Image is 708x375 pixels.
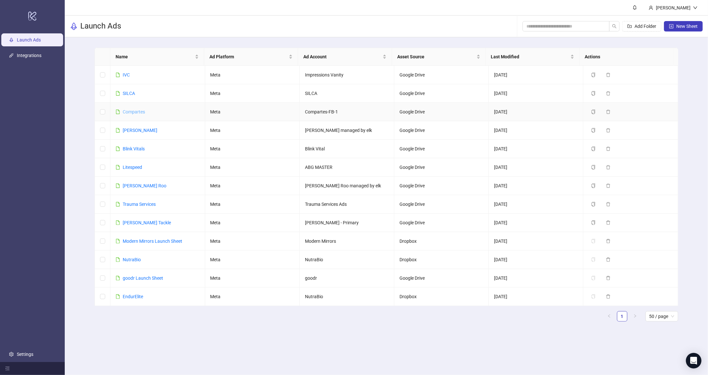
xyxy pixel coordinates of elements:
[205,195,300,214] td: Meta
[489,251,583,269] td: [DATE]
[606,276,611,280] span: delete
[205,251,300,269] td: Meta
[5,366,10,371] span: menu-fold
[300,177,394,195] td: [PERSON_NAME] Roo managed by elk
[123,146,145,151] a: Blink Vitals
[591,165,596,170] span: copy
[630,311,640,322] button: right
[489,232,583,251] td: [DATE]
[17,352,33,357] a: Settings
[580,48,674,66] th: Actions
[116,276,120,280] span: file
[606,202,611,206] span: delete
[123,109,145,114] a: Compartes
[116,53,194,60] span: Name
[123,91,135,96] a: SILCA
[591,73,596,77] span: copy
[394,66,489,84] td: Google Drive
[205,287,300,306] td: Meta
[653,4,693,11] div: [PERSON_NAME]
[300,140,394,158] td: Blink Vital
[606,146,611,151] span: delete
[300,84,394,103] td: SILCA
[80,21,121,31] h3: Launch Ads
[589,256,601,264] button: The sheet needs to be migrated before it can be duplicated. Please open the sheet to migrate it.
[606,239,611,243] span: delete
[489,84,583,103] td: [DATE]
[617,311,627,322] li: 1
[606,128,611,133] span: delete
[607,314,611,318] span: left
[394,195,489,214] td: Google Drive
[394,158,489,177] td: Google Drive
[300,232,394,251] td: Modern Mirrors
[627,24,632,29] span: folder-add
[622,21,661,31] button: Add Folder
[300,214,394,232] td: [PERSON_NAME] - Primary
[633,314,637,318] span: right
[300,103,394,121] td: Compartes-FB-1
[17,53,41,58] a: Integrations
[635,24,656,29] span: Add Folder
[298,48,392,66] th: Ad Account
[205,158,300,177] td: Meta
[110,48,204,66] th: Name
[70,22,78,30] span: rocket
[123,294,143,299] a: EndurElite
[606,165,611,170] span: delete
[591,128,596,133] span: copy
[205,140,300,158] td: Meta
[606,91,611,96] span: delete
[205,84,300,103] td: Meta
[205,232,300,251] td: Meta
[591,220,596,225] span: copy
[116,202,120,206] span: file
[606,110,611,114] span: delete
[489,66,583,84] td: [DATE]
[116,128,120,133] span: file
[300,269,394,287] td: goodr
[606,257,611,262] span: delete
[116,294,120,299] span: file
[116,165,120,170] span: file
[489,195,583,214] td: [DATE]
[205,177,300,195] td: Meta
[392,48,486,66] th: Asset Source
[394,177,489,195] td: Google Drive
[394,121,489,140] td: Google Drive
[205,214,300,232] td: Meta
[394,287,489,306] td: Dropbox
[589,237,601,245] button: The sheet needs to be migrated before it can be duplicated. Please open the sheet to migrate it.
[116,73,120,77] span: file
[606,73,611,77] span: delete
[591,202,596,206] span: copy
[300,195,394,214] td: Trauma Services Ads
[116,220,120,225] span: file
[204,48,298,66] th: Ad Platform
[676,24,698,29] span: New Sheet
[394,232,489,251] td: Dropbox
[205,121,300,140] td: Meta
[489,287,583,306] td: [DATE]
[116,183,120,188] span: file
[664,21,703,31] button: New Sheet
[116,257,120,262] span: file
[589,274,601,282] button: The sheet needs to be migrated before it can be duplicated. Please open the sheet to migrate it.
[116,239,120,243] span: file
[606,183,611,188] span: delete
[123,275,163,281] a: goodr Launch Sheet
[205,66,300,84] td: Meta
[491,53,569,60] span: Last Modified
[489,121,583,140] td: [DATE]
[116,91,120,96] span: file
[205,269,300,287] td: Meta
[604,311,614,322] button: left
[489,214,583,232] td: [DATE]
[300,251,394,269] td: NutraBio
[123,220,171,225] a: [PERSON_NAME] Tackle
[589,293,601,300] button: The sheet needs to be migrated before it can be duplicated. Please open the sheet to migrate it.
[686,353,702,369] div: Open Intercom Messenger
[300,287,394,306] td: NutraBio
[591,110,596,114] span: copy
[394,269,489,287] td: Google Drive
